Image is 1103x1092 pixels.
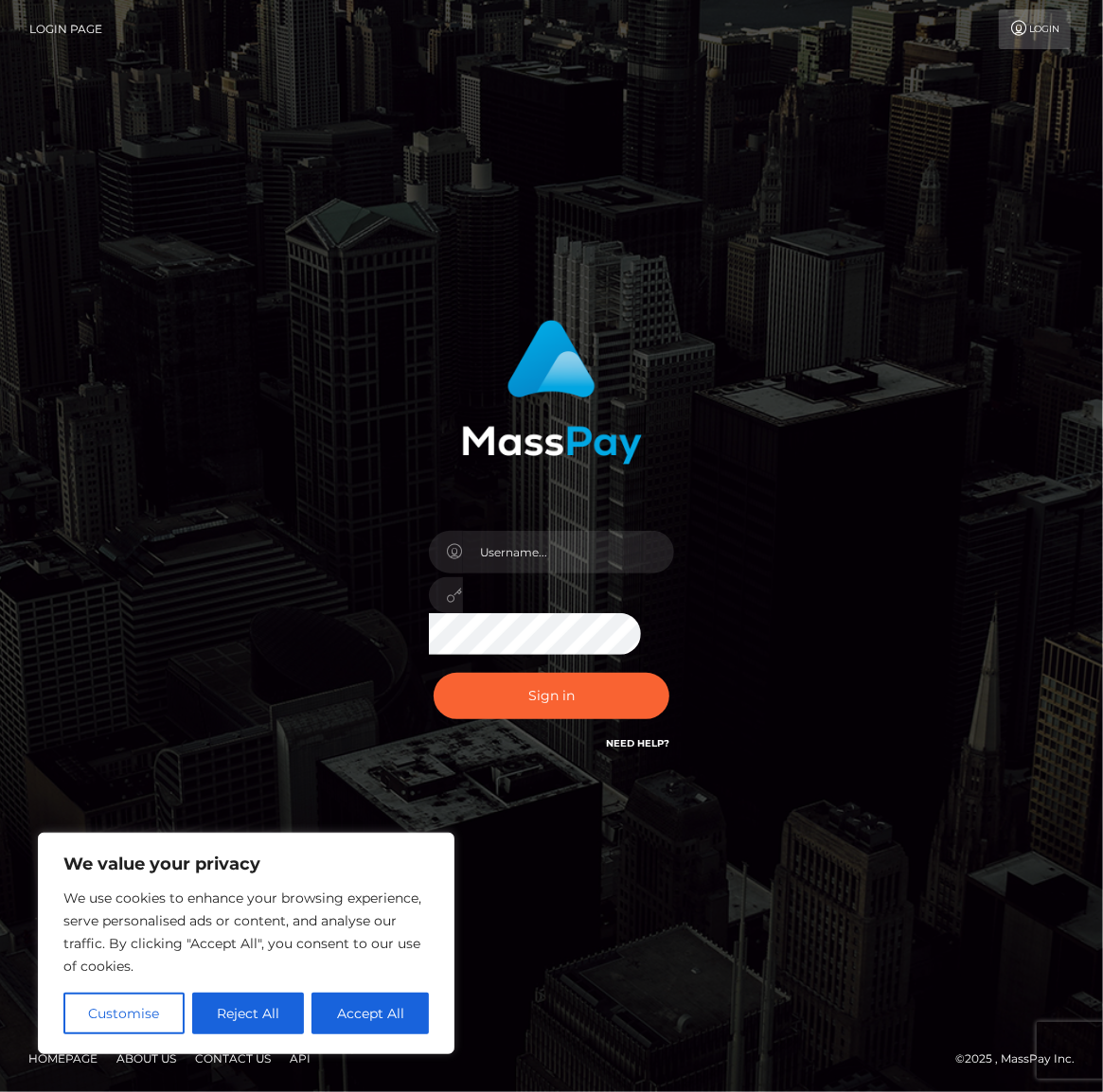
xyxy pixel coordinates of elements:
[192,993,305,1034] button: Reject All
[463,531,675,573] input: Username...
[109,1044,184,1073] a: About Us
[606,737,669,749] a: Need Help?
[29,9,102,49] a: Login Page
[63,853,429,875] p: We value your privacy
[21,1044,105,1073] a: Homepage
[955,1048,1089,1069] div: © 2025 , MassPay Inc.
[999,9,1071,49] a: Login
[187,1044,278,1073] a: Contact Us
[63,887,429,978] p: We use cookies to enhance your browsing experience, serve personalised ads or content, and analys...
[38,833,454,1054] div: We value your privacy
[434,673,670,719] button: Sign in
[462,320,642,465] img: MassPay Login
[282,1044,318,1073] a: API
[63,993,185,1034] button: Customise
[311,993,429,1034] button: Accept All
